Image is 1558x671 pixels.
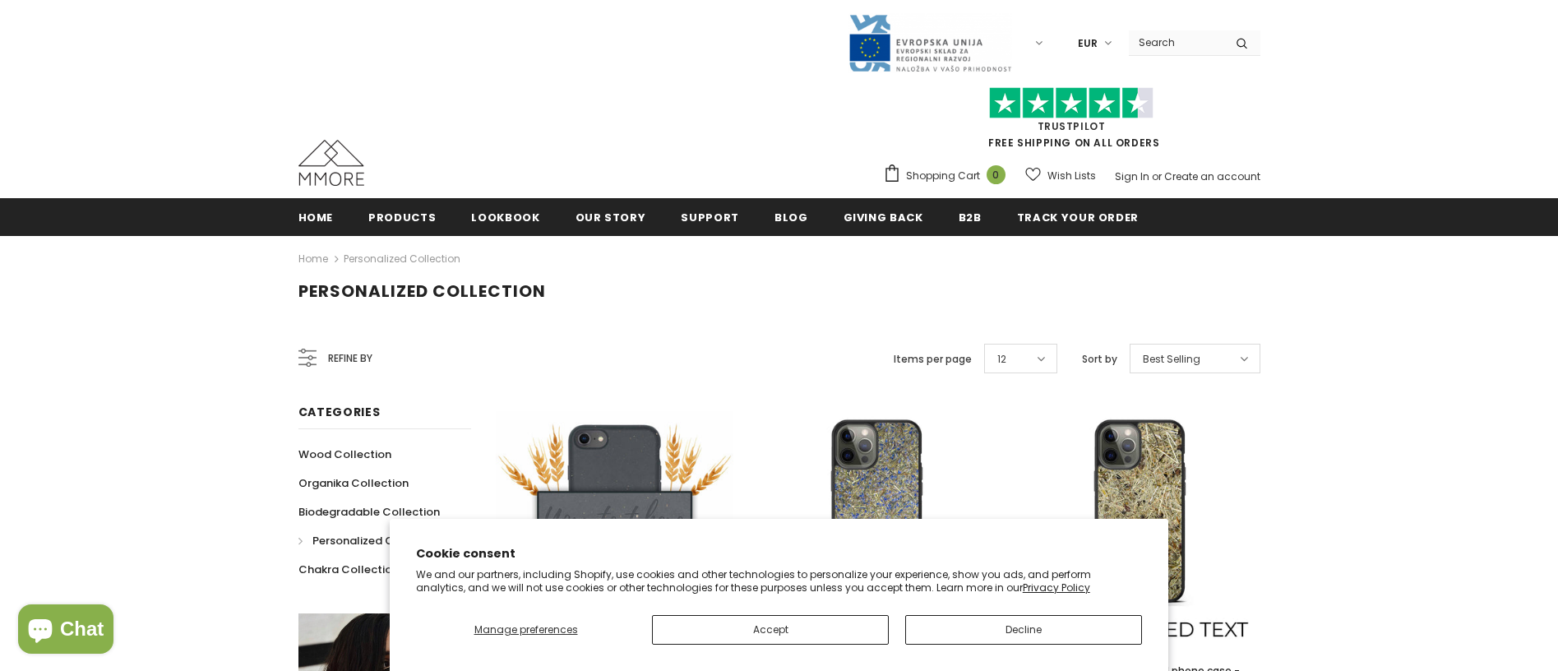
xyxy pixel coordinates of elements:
a: Chakra Collection [298,555,399,584]
label: Items per page [894,351,972,368]
span: Best Selling [1143,351,1200,368]
a: Wish Lists [1025,161,1096,190]
a: Giving back [844,198,923,235]
span: FREE SHIPPING ON ALL ORDERS [883,95,1260,150]
a: Home [298,198,334,235]
p: We and our partners, including Shopify, use cookies and other technologies to personalize your ex... [416,568,1143,594]
a: Home [298,249,328,269]
span: Shopping Cart [906,168,980,184]
a: B2B [959,198,982,235]
inbox-online-store-chat: Shopify online store chat [13,604,118,658]
span: EUR [1078,35,1098,52]
a: Privacy Policy [1023,581,1090,595]
a: Our Story [576,198,646,235]
h2: Cookie consent [416,545,1143,562]
img: MMORE Cases [298,140,364,186]
a: Personalized Collection [344,252,460,266]
a: Blog [774,198,808,235]
span: Personalized Collection [298,280,546,303]
a: Products [368,198,436,235]
span: Personalized Collection [312,533,442,548]
span: 12 [997,351,1006,368]
a: Lookbook [471,198,539,235]
a: support [681,198,739,235]
a: Organika Collection [298,469,409,497]
button: Manage preferences [416,615,636,645]
span: Biodegradable Collection [298,504,440,520]
span: 0 [987,165,1006,184]
span: Categories [298,404,381,420]
a: Javni Razpis [848,35,1012,49]
a: Create an account [1164,169,1260,183]
a: Sign In [1115,169,1149,183]
a: Trustpilot [1038,119,1106,133]
a: Shopping Cart 0 [883,164,1014,188]
span: Wood Collection [298,447,391,462]
span: Track your order [1017,210,1139,225]
span: or [1152,169,1162,183]
a: Wood Collection [298,440,391,469]
span: Organika Collection [298,475,409,491]
span: Refine by [328,349,372,368]
button: Accept [652,615,889,645]
span: Giving back [844,210,923,225]
label: Sort by [1082,351,1117,368]
span: Chakra Collection [298,562,399,577]
a: Biodegradable Collection [298,497,440,526]
span: support [681,210,739,225]
a: Track your order [1017,198,1139,235]
span: Wish Lists [1047,168,1096,184]
img: Trust Pilot Stars [989,87,1153,119]
span: Manage preferences [474,622,578,636]
img: Javni Razpis [848,13,1012,73]
span: Products [368,210,436,225]
span: Lookbook [471,210,539,225]
span: B2B [959,210,982,225]
input: Search Site [1129,30,1223,54]
span: Blog [774,210,808,225]
span: Home [298,210,334,225]
button: Decline [905,615,1142,645]
span: Our Story [576,210,646,225]
a: Personalized Collection [298,526,442,555]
